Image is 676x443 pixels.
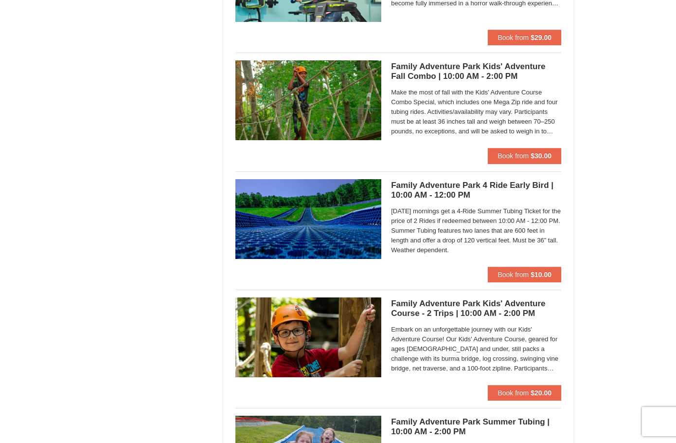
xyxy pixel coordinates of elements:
[531,389,551,397] strong: $20.00
[391,206,561,255] span: [DATE] mornings get a 4-Ride Summer Tubing Ticket for the price of 2 Rides if redeemed between 10...
[531,34,551,41] strong: $29.00
[391,88,561,136] span: Make the most of fall with the Kids' Adventure Course Combo Special, which includes one Mega Zip ...
[531,271,551,278] strong: $10.00
[235,297,381,377] img: 6619925-25-20606efb.jpg
[498,389,529,397] span: Book from
[391,181,561,200] h5: Family Adventure Park 4 Ride Early Bird | 10:00 AM - 12:00 PM
[391,299,561,318] h5: Family Adventure Park Kids' Adventure Course - 2 Trips | 10:00 AM - 2:00 PM
[235,60,381,140] img: 6619925-37-774baaa7.jpg
[235,179,381,259] img: 6619925-18-3c99bf8f.jpg
[488,30,561,45] button: Book from $29.00
[391,417,561,437] h5: Family Adventure Park Summer Tubing | 10:00 AM - 2:00 PM
[488,267,561,282] button: Book from $10.00
[488,148,561,164] button: Book from $30.00
[391,325,561,373] span: Embark on an unforgettable journey with our Kids' Adventure Course! Our Kids' Adventure Course, g...
[488,385,561,401] button: Book from $20.00
[498,152,529,160] span: Book from
[531,152,551,160] strong: $30.00
[498,34,529,41] span: Book from
[498,271,529,278] span: Book from
[391,62,561,81] h5: Family Adventure Park Kids' Adventure Fall Combo | 10:00 AM - 2:00 PM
